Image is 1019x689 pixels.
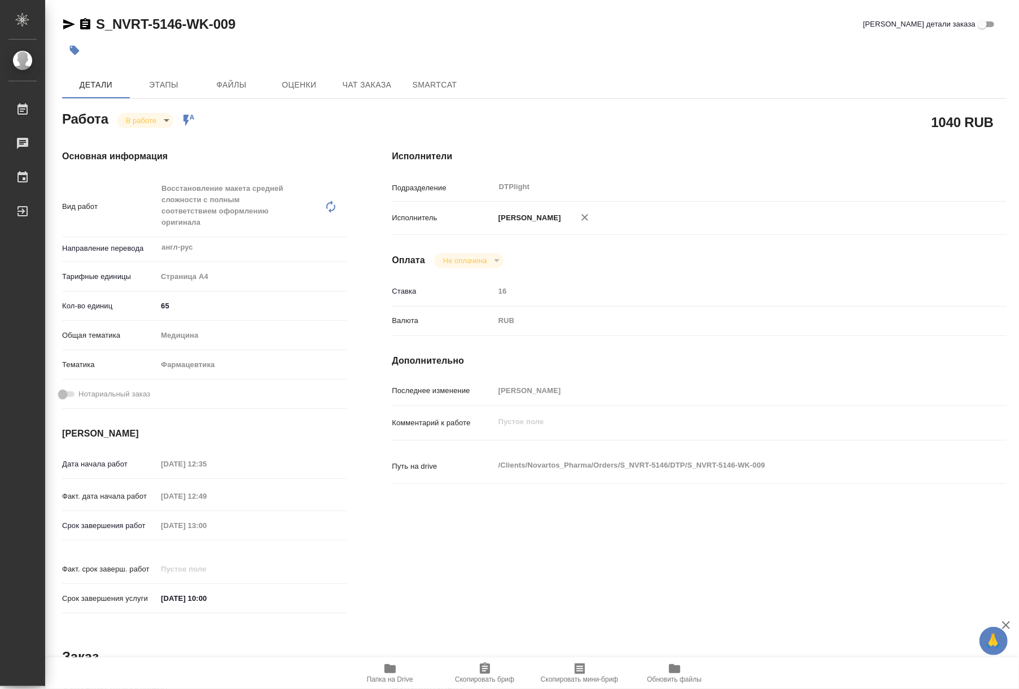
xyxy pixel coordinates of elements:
[495,311,955,330] div: RUB
[392,286,494,297] p: Ставка
[62,271,157,282] p: Тарифные единицы
[137,78,191,92] span: Этапы
[157,267,347,286] div: Страница А4
[62,38,87,63] button: Добавить тэг
[123,116,160,125] button: В работе
[438,657,532,689] button: Скопировать бриф
[340,78,394,92] span: Чат заказа
[62,330,157,341] p: Общая тематика
[62,201,157,212] p: Вид работ
[157,326,347,345] div: Медицина
[62,593,157,604] p: Срок завершения услуги
[392,385,494,396] p: Последнее изменение
[392,150,1007,163] h4: Исполнители
[455,675,514,683] span: Скопировать бриф
[157,456,256,472] input: Пустое поле
[62,243,157,254] p: Направление перевода
[434,253,504,268] div: В работе
[392,417,494,429] p: Комментарий к работе
[62,18,76,31] button: Скопировать ссылку для ЯМессенджера
[157,517,256,534] input: Пустое поле
[62,648,99,666] h2: Заказ
[863,19,976,30] span: [PERSON_NAME] детали заказа
[78,18,92,31] button: Скопировать ссылку
[392,354,1007,368] h4: Дополнительно
[62,300,157,312] p: Кол-во единиц
[62,108,108,128] h2: Работа
[647,675,702,683] span: Обновить файлы
[157,298,347,314] input: ✎ Введи что-нибудь
[979,627,1008,655] button: 🙏
[392,315,494,326] p: Валюта
[495,456,955,475] textarea: /Clients/Novartos_Pharma/Orders/S_NVRT-5146/DTP/S_NVRT-5146-WK-009
[117,113,173,128] div: В работе
[532,657,627,689] button: Скопировать мини-бриф
[69,78,123,92] span: Детали
[931,112,994,132] h2: 1040 RUB
[627,657,722,689] button: Обновить файлы
[157,355,347,374] div: Фармацевтика
[408,78,462,92] span: SmartCat
[96,16,235,32] a: S_NVRT-5146-WK-009
[62,491,157,502] p: Факт. дата начала работ
[392,182,494,194] p: Подразделение
[392,254,425,267] h4: Оплата
[157,590,256,607] input: ✎ Введи что-нибудь
[495,212,561,224] p: [PERSON_NAME]
[495,283,955,299] input: Пустое поле
[157,488,256,504] input: Пустое поле
[157,561,256,577] input: Пустое поле
[495,382,955,399] input: Пустое поле
[62,359,157,370] p: Тематика
[440,256,490,265] button: Не оплачена
[343,657,438,689] button: Папка на Drive
[572,205,597,230] button: Удалить исполнителя
[204,78,259,92] span: Файлы
[62,427,347,441] h4: [PERSON_NAME]
[62,520,157,531] p: Срок завершения работ
[392,212,494,224] p: Исполнитель
[541,675,618,683] span: Скопировать мини-бриф
[62,564,157,575] p: Факт. срок заверш. работ
[367,675,413,683] span: Папка на Drive
[272,78,326,92] span: Оценки
[62,459,157,470] p: Дата начала работ
[392,461,494,472] p: Путь на drive
[62,150,347,163] h4: Основная информация
[78,389,150,400] span: Нотариальный заказ
[984,629,1003,653] span: 🙏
